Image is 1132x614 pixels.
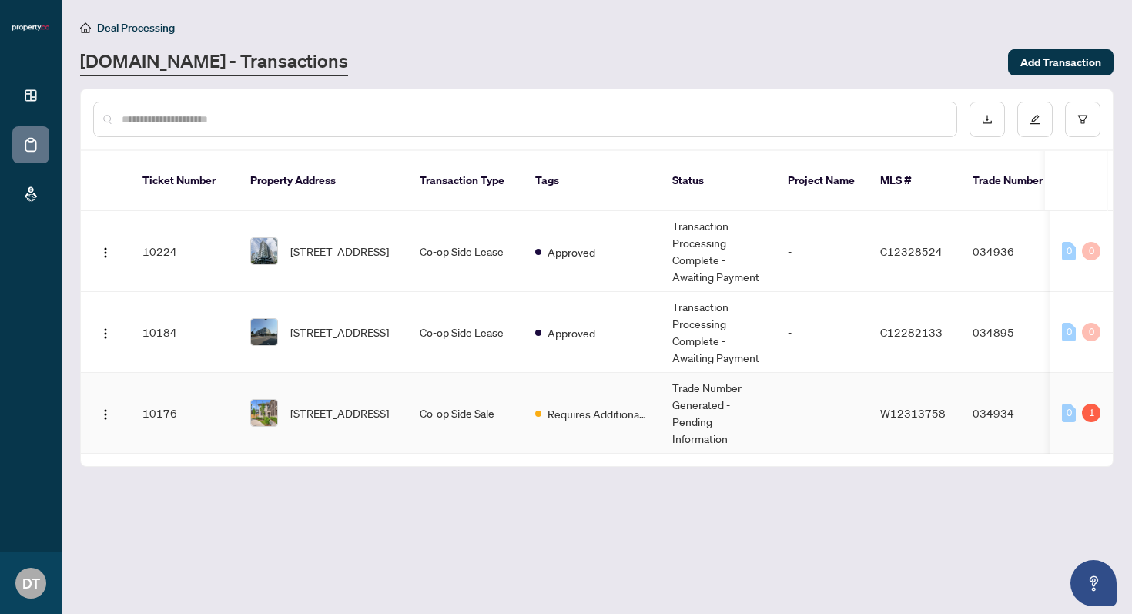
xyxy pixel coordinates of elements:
[1017,102,1053,137] button: edit
[130,292,238,373] td: 10184
[1082,242,1100,260] div: 0
[407,211,523,292] td: Co-op Side Lease
[99,408,112,421] img: Logo
[93,401,118,425] button: Logo
[1062,242,1076,260] div: 0
[960,151,1068,211] th: Trade Number
[99,247,112,259] img: Logo
[775,151,868,211] th: Project Name
[660,151,775,211] th: Status
[960,292,1068,373] td: 034895
[775,292,868,373] td: -
[548,243,595,260] span: Approved
[97,21,175,35] span: Deal Processing
[80,49,348,76] a: [DOMAIN_NAME] - Transactions
[660,211,775,292] td: Transaction Processing Complete - Awaiting Payment
[130,211,238,292] td: 10224
[407,292,523,373] td: Co-op Side Lease
[523,151,660,211] th: Tags
[548,324,595,341] span: Approved
[93,239,118,263] button: Logo
[238,151,407,211] th: Property Address
[80,22,91,33] span: home
[22,572,40,594] span: DT
[880,406,946,420] span: W12313758
[12,23,49,32] img: logo
[960,373,1068,454] td: 034934
[407,373,523,454] td: Co-op Side Sale
[548,405,648,422] span: Requires Additional Docs
[99,327,112,340] img: Logo
[1062,404,1076,422] div: 0
[93,320,118,344] button: Logo
[1070,560,1117,606] button: Open asap
[130,373,238,454] td: 10176
[251,238,277,264] img: thumbnail-img
[960,211,1068,292] td: 034936
[775,211,868,292] td: -
[1077,114,1088,125] span: filter
[1082,323,1100,341] div: 0
[290,324,389,341] span: [STREET_ADDRESS]
[1082,404,1100,422] div: 1
[880,325,943,339] span: C12282133
[868,151,960,211] th: MLS #
[290,404,389,421] span: [STREET_ADDRESS]
[290,243,389,260] span: [STREET_ADDRESS]
[970,102,1005,137] button: download
[251,319,277,345] img: thumbnail-img
[251,400,277,426] img: thumbnail-img
[1020,50,1101,75] span: Add Transaction
[1062,323,1076,341] div: 0
[982,114,993,125] span: download
[407,151,523,211] th: Transaction Type
[880,244,943,258] span: C12328524
[775,373,868,454] td: -
[1008,49,1114,75] button: Add Transaction
[1065,102,1100,137] button: filter
[660,373,775,454] td: Trade Number Generated - Pending Information
[660,292,775,373] td: Transaction Processing Complete - Awaiting Payment
[1030,114,1040,125] span: edit
[130,151,238,211] th: Ticket Number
